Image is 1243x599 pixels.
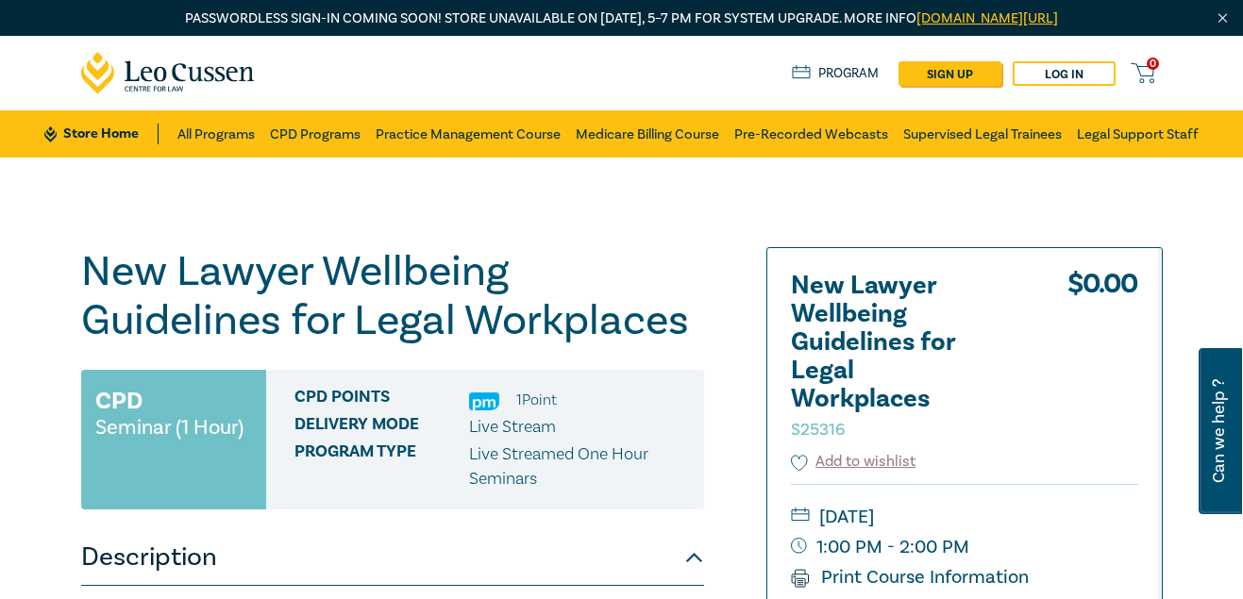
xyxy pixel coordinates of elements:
[376,110,561,158] a: Practice Management Course
[791,272,999,441] h2: New Lawyer Wellbeing Guidelines for Legal Workplaces
[1147,58,1159,70] span: 0
[791,451,916,473] button: Add to wishlist
[294,442,469,491] span: Program type
[1215,10,1231,26] img: Close
[177,110,255,158] a: All Programs
[516,388,557,412] li: 1 Point
[792,63,880,84] a: Program
[294,415,469,440] span: Delivery Mode
[469,392,499,410] img: Practice Management & Business Skills
[1210,359,1228,503] span: Can we help ?
[1013,61,1116,86] a: Log in
[81,529,704,586] button: Description
[469,442,690,491] p: Live Streamed One Hour Seminars
[294,388,469,412] span: CPD Points
[791,532,1138,562] small: 1:00 PM - 2:00 PM
[576,110,719,158] a: Medicare Billing Course
[81,8,1163,29] p: Passwordless sign-in coming soon! Store unavailable on [DATE], 5–7 PM for system upgrade. More info
[791,419,845,441] small: S25316
[903,110,1062,158] a: Supervised Legal Trainees
[95,418,244,437] small: Seminar (1 Hour)
[81,247,704,345] h1: New Lawyer Wellbeing Guidelines for Legal Workplaces
[95,384,143,418] h3: CPD
[469,416,556,438] span: Live Stream
[1067,272,1138,451] div: $ 0.00
[899,61,1001,86] a: sign up
[44,124,159,144] a: Store Home
[270,110,361,158] a: CPD Programs
[1077,110,1199,158] a: Legal Support Staff
[791,502,1138,532] small: [DATE]
[916,9,1058,27] a: [DOMAIN_NAME][URL]
[734,110,888,158] a: Pre-Recorded Webcasts
[791,565,1030,590] a: Print Course Information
